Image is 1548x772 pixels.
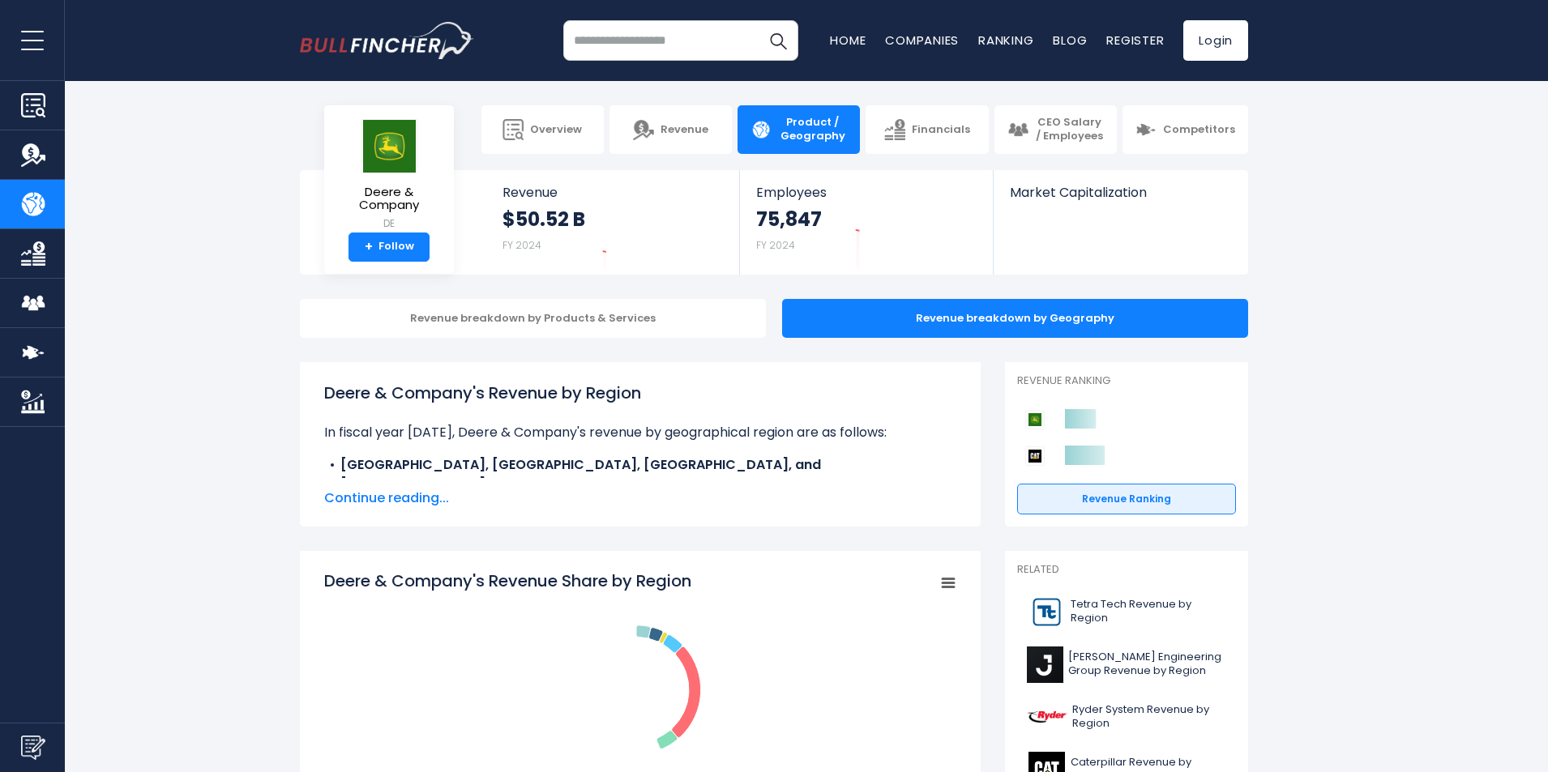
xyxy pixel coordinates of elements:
[912,123,970,137] span: Financials
[349,232,430,262] a: +Follow
[1053,32,1087,49] a: Blog
[481,105,604,154] a: Overview
[782,299,1248,338] div: Revenue breakdown by Geography
[1163,123,1235,137] span: Competitors
[1010,185,1230,200] span: Market Capitalization
[324,488,956,508] span: Continue reading...
[1027,594,1066,630] img: TTEK logo
[885,32,959,49] a: Companies
[1106,32,1164,49] a: Register
[1071,598,1226,625] span: Tetra Tech Revenue by Region
[300,22,474,59] img: bullfincher logo
[1017,374,1236,388] p: Revenue Ranking
[300,299,766,338] div: Revenue breakdown by Products & Services
[1017,484,1236,514] a: Revenue Ranking
[340,455,821,493] b: [GEOGRAPHIC_DATA], [GEOGRAPHIC_DATA], [GEOGRAPHIC_DATA], and [GEOGRAPHIC_DATA]:
[1025,446,1045,466] img: Caterpillar competitors logo
[324,423,956,442] p: In fiscal year [DATE], Deere & Company's revenue by geographical region are as follows:
[1183,20,1248,61] a: Login
[365,240,373,254] strong: +
[740,170,992,275] a: Employees 75,847 FY 2024
[994,170,1247,228] a: Market Capitalization
[337,216,441,231] small: DE
[1027,699,1067,736] img: R logo
[738,105,860,154] a: Product / Geography
[502,185,724,200] span: Revenue
[758,20,798,61] button: Search
[994,105,1117,154] a: CEO Salary / Employees
[756,238,795,252] small: FY 2024
[300,22,474,59] a: Go to homepage
[1072,703,1226,731] span: Ryder System Revenue by Region
[1017,563,1236,577] p: Related
[1017,695,1236,740] a: Ryder System Revenue by Region
[502,207,585,232] strong: $50.52 B
[756,207,822,232] strong: 75,847
[609,105,732,154] a: Revenue
[486,170,740,275] a: Revenue $50.52 B FY 2024
[756,185,976,200] span: Employees
[1017,642,1236,687] a: [PERSON_NAME] Engineering Group Revenue by Region
[337,186,441,212] span: Deere & Company
[1123,105,1248,154] a: Competitors
[1068,650,1226,678] span: [PERSON_NAME] Engineering Group Revenue by Region
[336,118,442,232] a: Deere & Company DE
[1027,646,1063,683] img: J logo
[830,32,866,49] a: Home
[1017,590,1236,634] a: Tetra Tech Revenue by Region
[502,238,541,252] small: FY 2024
[778,116,847,143] span: Product / Geography
[530,123,582,137] span: Overview
[866,105,988,154] a: Financials
[978,32,1033,49] a: Ranking
[324,381,956,405] h1: Deere & Company's Revenue by Region
[661,123,708,137] span: Revenue
[1025,410,1045,429] img: Deere & Company competitors logo
[324,569,691,592] tspan: Deere & Company's Revenue Share by Region
[1035,116,1104,143] span: CEO Salary / Employees
[324,455,956,494] li: $4.36 B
